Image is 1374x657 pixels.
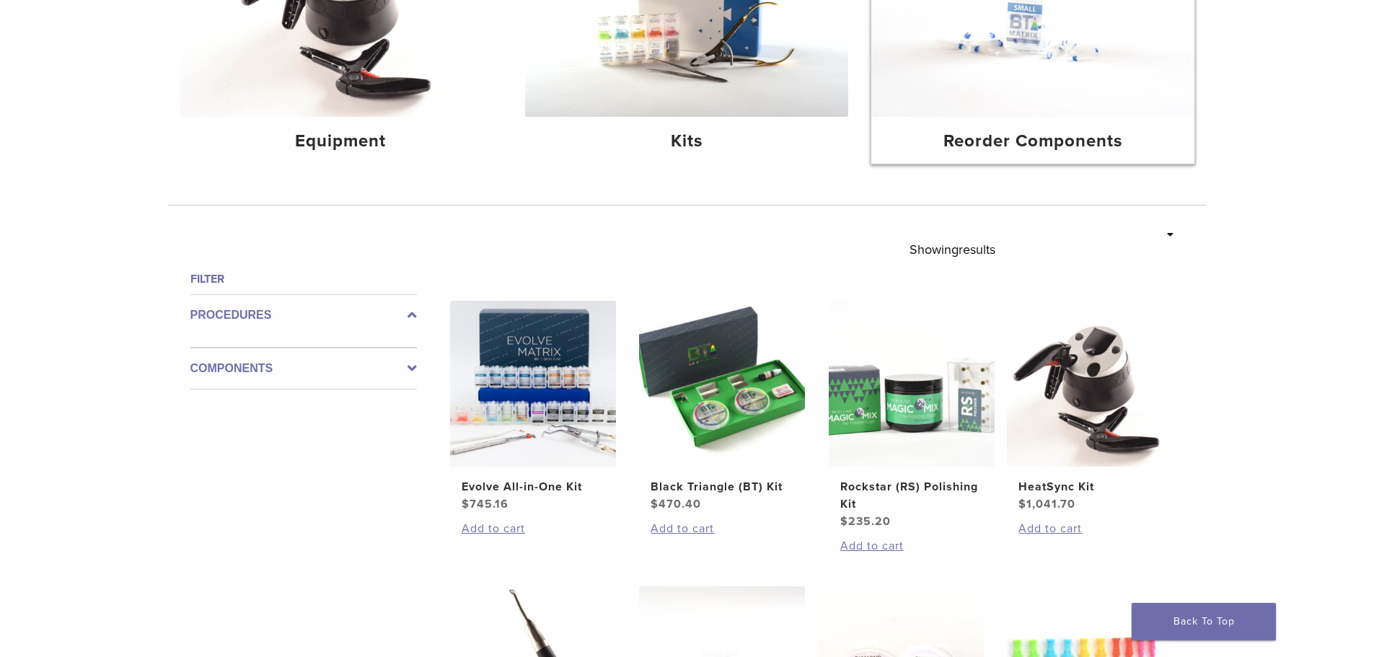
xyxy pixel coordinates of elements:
[883,128,1183,154] h4: Reorder Components
[638,301,806,513] a: Black Triangle (BT) KitBlack Triangle (BT) Kit $470.40
[449,301,617,513] a: Evolve All-in-One KitEvolve All-in-One Kit $745.16
[190,270,417,288] h4: Filter
[450,301,616,467] img: Evolve All-in-One Kit
[1018,478,1161,495] h2: HeatSync Kit
[462,497,508,511] bdi: 745.16
[1007,301,1173,467] img: HeatSync Kit
[651,497,659,511] span: $
[1132,603,1276,640] a: Back To Top
[537,128,837,154] h4: Kits
[639,301,805,467] img: Black Triangle (BT) Kit
[840,478,983,513] h2: Rockstar (RS) Polishing Kit
[462,520,604,537] a: Add to cart: “Evolve All-in-One Kit”
[462,478,604,495] h2: Evolve All-in-One Kit
[829,301,995,467] img: Rockstar (RS) Polishing Kit
[1018,497,1026,511] span: $
[651,497,701,511] bdi: 470.40
[190,360,417,377] label: Components
[651,478,793,495] h2: Black Triangle (BT) Kit
[651,520,793,537] a: Add to cart: “Black Triangle (BT) Kit”
[1006,301,1174,513] a: HeatSync KitHeatSync Kit $1,041.70
[462,497,470,511] span: $
[191,128,491,154] h4: Equipment
[840,537,983,555] a: Add to cart: “Rockstar (RS) Polishing Kit”
[190,307,417,324] label: Procedures
[1018,520,1161,537] a: Add to cart: “HeatSync Kit”
[1018,497,1075,511] bdi: 1,041.70
[910,234,995,265] p: Showing results
[840,514,891,529] bdi: 235.20
[828,301,996,530] a: Rockstar (RS) Polishing KitRockstar (RS) Polishing Kit $235.20
[840,514,848,529] span: $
